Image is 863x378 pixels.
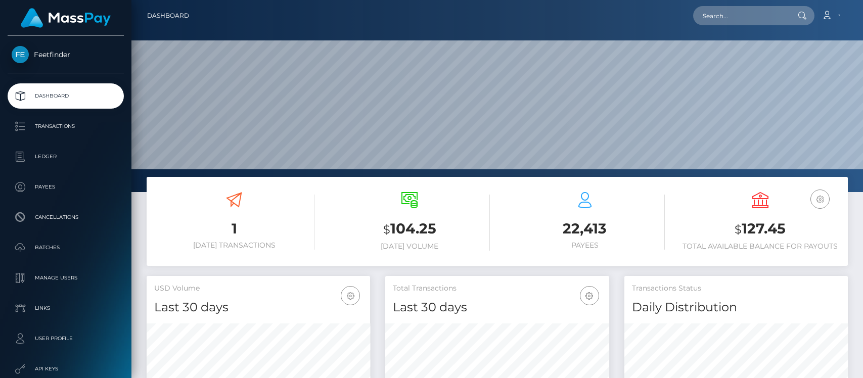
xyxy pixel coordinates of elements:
[393,283,601,294] h5: Total Transactions
[393,299,601,316] h4: Last 30 days
[21,8,111,28] img: MassPay Logo
[680,242,840,251] h6: Total Available Balance for Payouts
[12,119,120,134] p: Transactions
[12,240,120,255] p: Batches
[12,46,29,63] img: Feetfinder
[693,6,788,25] input: Search...
[12,270,120,286] p: Manage Users
[505,219,665,239] h3: 22,413
[154,241,314,250] h6: [DATE] Transactions
[154,299,362,316] h4: Last 30 days
[632,299,840,316] h4: Daily Distribution
[8,114,124,139] a: Transactions
[12,149,120,164] p: Ledger
[383,222,390,237] small: $
[154,219,314,239] h3: 1
[8,265,124,291] a: Manage Users
[8,50,124,59] span: Feetfinder
[12,331,120,346] p: User Profile
[8,144,124,169] a: Ledger
[505,241,665,250] h6: Payees
[147,5,189,26] a: Dashboard
[8,83,124,109] a: Dashboard
[12,88,120,104] p: Dashboard
[8,174,124,200] a: Payees
[330,219,490,240] h3: 104.25
[12,210,120,225] p: Cancellations
[8,326,124,351] a: User Profile
[680,219,840,240] h3: 127.45
[632,283,840,294] h5: Transactions Status
[8,235,124,260] a: Batches
[330,242,490,251] h6: [DATE] Volume
[12,361,120,376] p: API Keys
[8,296,124,321] a: Links
[8,205,124,230] a: Cancellations
[12,301,120,316] p: Links
[154,283,362,294] h5: USD Volume
[12,179,120,195] p: Payees
[735,222,742,237] small: $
